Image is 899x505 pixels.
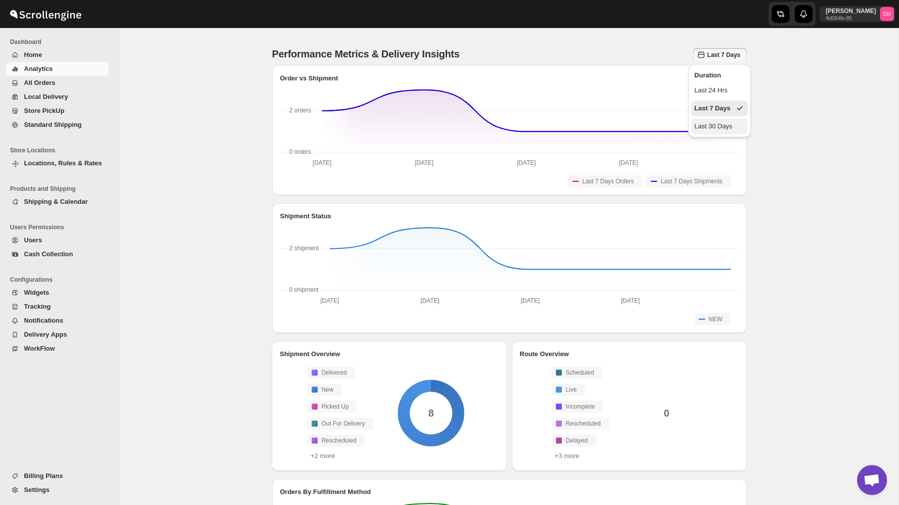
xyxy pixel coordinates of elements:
button: Last 7 Days Shipments [647,175,730,187]
button: Last 30 Days [691,118,747,134]
text: [DATE] [320,297,339,304]
span: Billing Plans [24,472,63,480]
img: ScrollEngine [8,1,83,26]
span: Delayed [566,437,588,445]
span: Dashboard [10,38,113,46]
span: Configurations [10,276,113,284]
div: Last 30 Days [694,121,732,131]
button: Picked Up [308,401,357,413]
text: 2 shipment [289,245,319,252]
button: Billing Plans [6,469,109,483]
button: Settings [6,483,109,497]
button: Cash Collection [6,247,109,261]
span: Cash Collection [24,250,73,258]
span: Store Locations [10,146,113,154]
button: Home [6,48,109,62]
span: New [322,386,334,394]
span: Products and Shipping [10,185,113,193]
h2: Duration [694,70,744,80]
span: Users Permissions [10,223,113,231]
button: Last 7 Days Orders [568,175,642,187]
span: NEW [709,315,723,323]
button: Users [6,233,109,247]
button: Tracking [6,300,109,314]
a: Open chat [857,465,887,495]
span: Last 7 Days [707,51,741,58]
h2: Shipment Overview [280,349,498,359]
text: [DATE] [415,159,434,166]
span: Local Delivery [24,93,68,100]
button: Delivery Apps [6,328,109,342]
span: Delivered [322,369,347,377]
h2: Shipment Status [280,211,739,221]
span: Notifications [24,317,63,324]
button: Last 24 Hrs [691,82,747,98]
button: Scheduled [552,367,602,379]
button: Last 7 Days [691,100,747,116]
div: Last 24 Hrs [694,85,727,95]
span: Scheduled [566,369,594,377]
span: Live [566,386,577,394]
text: [DATE] [516,159,535,166]
text: 0 shipment [289,286,319,293]
span: Locations, Rules & Rates [24,159,102,167]
span: Picked Up [322,403,349,411]
h2: Orders By Fulfillment Method [280,487,739,497]
span: Home [24,51,42,58]
span: Settings [24,486,49,494]
span: Rescheduled [566,420,601,428]
button: User menu [820,6,895,22]
text: 0 orders [289,148,311,155]
span: All Orders [24,79,55,86]
span: Delivery Apps [24,331,67,338]
button: New [308,384,342,396]
span: Analytics [24,65,53,72]
span: Tracking [24,303,50,310]
span: Daniel Rossiter [880,7,894,21]
span: Users [24,236,42,244]
text: [DATE] [421,297,440,304]
text: 2 orders [289,107,311,114]
span: Out For Delivery [322,420,365,428]
text: [DATE] [619,159,638,166]
button: Delayed [552,435,596,447]
button: Locations, Rules & Rates [6,156,109,170]
button: Live [552,384,585,396]
h2: Route Overview [520,349,739,359]
text: [DATE] [621,297,640,304]
h2: Order vs Shipment [280,73,739,83]
span: Standard Shipping [24,121,82,128]
span: WorkFlow [24,345,55,352]
text: [DATE] [312,159,331,166]
button: Rescheduled [308,435,365,447]
button: Rescheduled [552,418,609,430]
div: Last 7 Days [694,103,730,113]
span: Incomplete [566,403,595,411]
button: Incomplete [552,401,603,413]
button: NEW [695,313,731,325]
p: 4d064b-85 [826,15,876,21]
button: WorkFlow [6,342,109,356]
text: [DATE] [520,297,539,304]
text: DR [883,11,891,17]
button: +2 more [308,452,338,460]
button: +3 more [552,452,582,460]
span: Widgets [24,289,49,296]
button: Last 7 Days [693,48,747,62]
p: [PERSON_NAME] [826,7,876,15]
button: Widgets [6,286,109,300]
span: Store PickUp [24,107,64,114]
button: Shipping & Calendar [6,195,109,209]
span: Shipping & Calendar [24,198,88,205]
button: Notifications [6,314,109,328]
button: All Orders [6,76,109,90]
button: Out For Delivery [308,418,373,430]
button: Analytics [6,62,109,76]
span: Last 7 Days Shipments [661,177,722,185]
button: Delivered [308,367,355,379]
p: Performance Metrics & Delivery Insights [272,48,460,63]
span: Last 7 Days Orders [582,177,634,185]
span: Rescheduled [322,437,357,445]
